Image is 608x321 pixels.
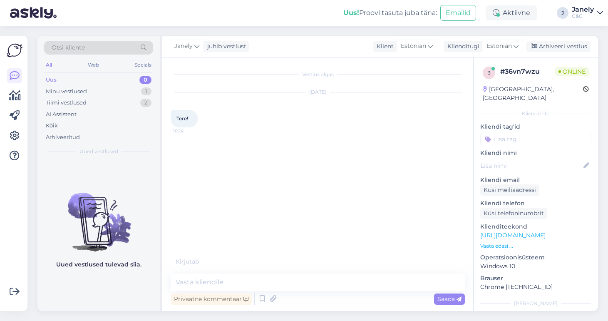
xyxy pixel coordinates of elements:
div: Tiimi vestlused [46,99,87,107]
p: Uued vestlused tulevad siia. [56,260,141,269]
p: Kliendi email [480,176,591,184]
div: [DATE] [171,88,465,96]
div: Vestlus algas [171,71,465,78]
div: J [557,7,568,19]
div: Minu vestlused [46,87,87,96]
p: Windows 10 [480,262,591,271]
div: # 36vn7wzu [500,67,555,77]
div: Kõik [46,122,58,130]
p: Klienditeekond [480,222,591,231]
p: Operatsioonisüsteem [480,253,591,262]
span: 16:24 [173,128,204,134]
div: Aktiivne [486,5,537,20]
p: Brauser [480,274,591,283]
div: Kliendi info [480,110,591,117]
a: JanelyC&C [572,6,603,20]
div: Klient [373,42,394,51]
span: Tere! [176,115,188,122]
div: Kirjutab [171,257,465,266]
div: [PERSON_NAME] [480,300,591,307]
div: Küsi meiliaadressi [480,184,539,196]
p: Kliendi telefon [480,199,591,208]
div: Uus [46,76,57,84]
div: Janely [572,6,594,13]
button: Emailid [440,5,476,21]
a: [URL][DOMAIN_NAME] [480,231,546,239]
div: juhib vestlust [204,42,246,51]
span: Uued vestlused [79,148,118,155]
span: Janely [174,42,193,51]
p: Kliendi nimi [480,149,591,157]
img: Askly Logo [7,42,22,58]
span: Saada [437,295,462,303]
div: C&C [572,13,594,20]
div: Proovi tasuta juba täna: [343,8,437,18]
span: Estonian [401,42,426,51]
div: Web [86,60,101,70]
div: 0 [139,76,151,84]
input: Lisa nimi [481,161,582,170]
div: Arhiveeritud [46,133,80,142]
p: Kliendi tag'id [480,122,591,131]
div: Socials [133,60,153,70]
div: [GEOGRAPHIC_DATA], [GEOGRAPHIC_DATA] [483,85,583,102]
p: Chrome [TECHNICAL_ID] [480,283,591,291]
div: Arhiveeri vestlus [526,41,591,52]
span: Estonian [486,42,512,51]
span: 3 [488,70,491,76]
div: Privaatne kommentaar [171,294,252,305]
div: 1 [141,87,151,96]
span: . [199,258,200,265]
p: Vaata edasi ... [480,242,591,250]
div: Klienditugi [444,42,479,51]
div: All [44,60,54,70]
b: Uus! [343,9,359,17]
span: Online [555,67,589,76]
div: Küsi telefoninumbrit [480,208,547,219]
div: 2 [140,99,151,107]
div: AI Assistent [46,110,77,119]
img: No chats [37,178,160,253]
span: Otsi kliente [52,43,85,52]
input: Lisa tag [480,133,591,145]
